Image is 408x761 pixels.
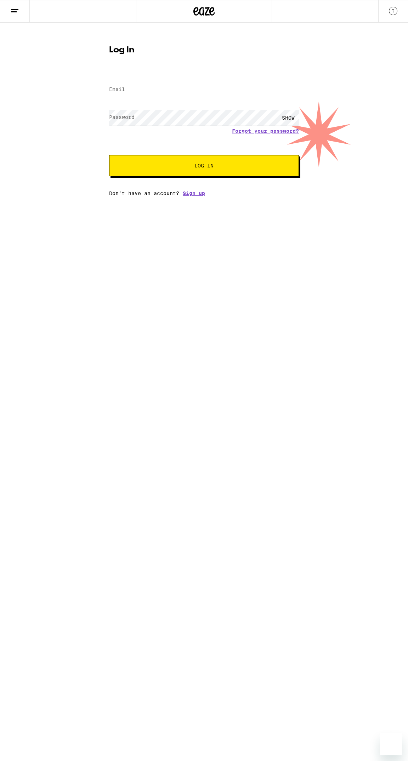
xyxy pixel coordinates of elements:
[109,86,125,92] label: Email
[109,114,135,120] label: Password
[232,128,299,134] a: Forgot your password?
[109,155,299,176] button: Log In
[109,190,299,196] div: Don't have an account?
[109,82,299,98] input: Email
[183,190,205,196] a: Sign up
[278,110,299,126] div: SHOW
[194,163,214,168] span: Log In
[380,733,402,755] iframe: Button to launch messaging window
[109,46,299,55] h1: Log In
